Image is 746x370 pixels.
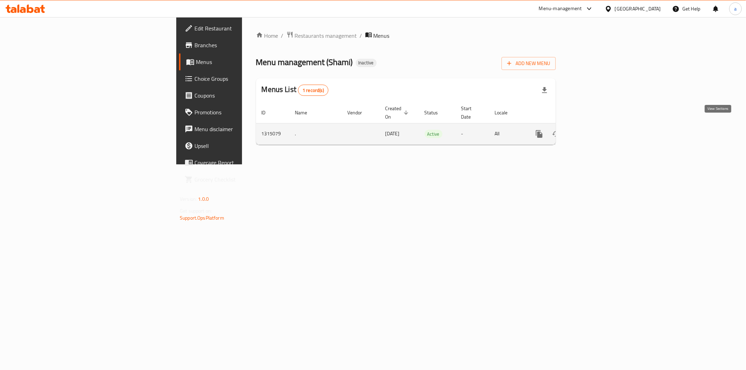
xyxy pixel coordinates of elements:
span: Name [295,108,317,117]
td: - [456,123,489,144]
th: Actions [525,102,604,123]
span: Menus [196,58,295,66]
span: Edit Restaurant [194,24,295,33]
span: Vendor [348,108,371,117]
li: / [360,31,362,40]
span: Restaurants management [295,31,357,40]
a: Choice Groups [179,70,301,87]
a: Menus [179,54,301,70]
td: All [489,123,525,144]
a: Grocery Checklist [179,171,301,188]
a: Menu disclaimer [179,121,301,137]
a: Promotions [179,104,301,121]
button: more [531,126,548,142]
a: Branches [179,37,301,54]
span: 1.0.0 [198,194,209,204]
span: Version: [180,194,197,204]
div: Inactive [356,59,377,67]
a: Upsell [179,137,301,154]
div: [GEOGRAPHIC_DATA] [615,5,661,13]
a: Support.OpsPlatform [180,213,224,222]
nav: breadcrumb [256,31,556,40]
td: . [290,123,342,144]
span: Start Date [461,104,481,121]
span: Menus [374,31,390,40]
span: Menu management ( Shami ) [256,54,353,70]
div: Menu-management [539,5,582,13]
span: Branches [194,41,295,49]
span: Menu disclaimer [194,125,295,133]
span: Choice Groups [194,74,295,83]
span: Add New Menu [507,59,550,68]
span: a [734,5,737,13]
span: Created On [385,104,411,121]
a: Edit Restaurant [179,20,301,37]
button: Add New Menu [502,57,556,70]
button: Change Status [548,126,564,142]
span: Locale [495,108,517,117]
div: Total records count [298,85,328,96]
span: Status [425,108,447,117]
span: [DATE] [385,129,400,138]
span: Coupons [194,91,295,100]
span: Active [425,130,442,138]
a: Restaurants management [286,31,357,40]
h2: Menus List [262,84,328,96]
span: Grocery Checklist [194,175,295,184]
a: Coverage Report [179,154,301,171]
table: enhanced table [256,102,604,145]
span: Upsell [194,142,295,150]
span: ID [262,108,275,117]
span: Get support on: [180,206,212,215]
span: Inactive [356,60,377,66]
span: 1 record(s) [298,87,328,94]
a: Coupons [179,87,301,104]
span: Promotions [194,108,295,116]
span: Coverage Report [194,158,295,167]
